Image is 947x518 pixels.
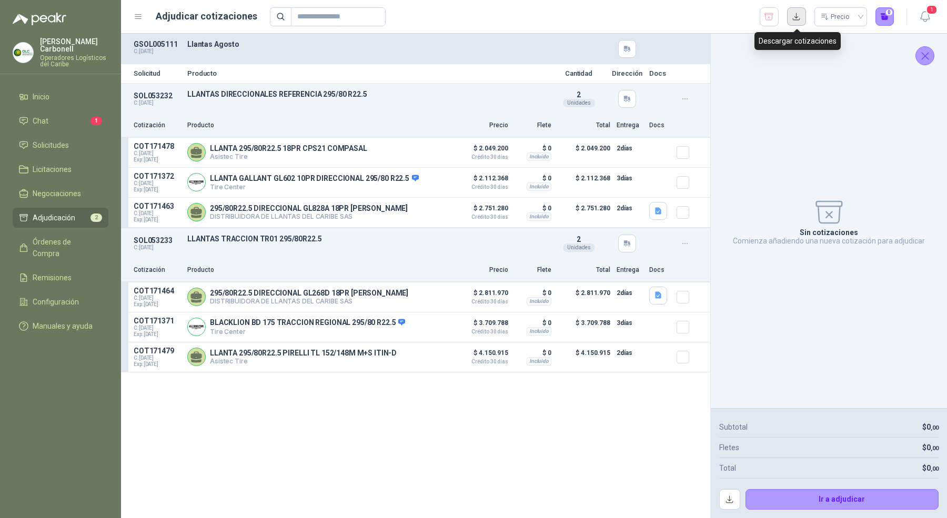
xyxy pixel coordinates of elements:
[210,297,408,305] p: DISTRIBUIDORA DE LLANTAS DEL CARIBE SAS
[922,442,939,453] p: $
[515,202,551,215] p: $ 0
[456,287,508,304] p: $ 2.811.970
[90,214,102,222] span: 2
[134,142,181,150] p: COT171478
[649,120,670,130] p: Docs
[156,9,257,24] h1: Adjudicar cotizaciones
[13,87,108,107] a: Inicio
[617,202,643,215] p: 2 días
[134,210,181,217] span: C: [DATE]
[134,120,181,130] p: Cotización
[13,135,108,155] a: Solicitudes
[40,55,108,67] p: Operadores Logísticos del Caribe
[134,202,181,210] p: COT171463
[90,117,102,125] span: 1
[187,265,449,275] p: Producto
[187,90,546,98] p: LLANTAS DIRECCIONALES REFERENCIA 295/80 R22.5
[456,185,508,190] span: Crédito 30 días
[515,142,551,155] p: $ 0
[577,235,581,243] span: 2
[210,357,397,365] p: Asistec Tire
[33,139,69,151] span: Solicitudes
[456,347,508,364] p: $ 4.150.915
[210,328,405,336] p: Tire Center
[134,92,181,100] p: SOL053232
[456,142,508,160] p: $ 2.049.200
[922,421,939,433] p: $
[931,424,939,431] span: ,00
[515,317,551,329] p: $ 0
[527,357,551,365] div: Incluido
[456,329,508,334] span: Crédito 30 días
[134,150,181,157] span: C: [DATE]
[926,464,939,472] span: 0
[13,111,108,131] a: Chat1
[515,347,551,359] p: $ 0
[134,157,181,163] span: Exp: [DATE]
[134,70,181,77] p: Solicitud
[210,289,408,297] p: 295/80R22.5 DIRECCIONAL GL268D 18PR [PERSON_NAME]
[558,202,610,223] p: $ 2.751.280
[617,317,643,329] p: 3 días
[134,245,181,251] p: C: [DATE]
[13,268,108,288] a: Remisiones
[558,172,610,193] p: $ 2.112.368
[33,188,81,199] span: Negociaciones
[134,347,181,355] p: COT171479
[13,13,66,25] img: Logo peakr
[13,232,108,263] a: Órdenes de Compra
[210,318,405,328] p: BLACKLION BD 175 TRACCION REGIONAL 295/80 R22.5
[617,142,643,155] p: 2 días
[875,7,894,26] button: 0
[134,187,181,193] span: Exp: [DATE]
[456,265,508,275] p: Precio
[515,287,551,299] p: $ 0
[515,265,551,275] p: Flete
[719,442,739,453] p: Fletes
[558,317,610,338] p: $ 3.709.788
[33,272,72,283] span: Remisiones
[134,172,181,180] p: COT171372
[134,355,181,361] span: C: [DATE]
[926,443,939,452] span: 0
[456,202,508,220] p: $ 2.751.280
[649,265,670,275] p: Docs
[456,215,508,220] span: Crédito 30 días
[456,120,508,130] p: Precio
[558,120,610,130] p: Total
[13,184,108,204] a: Negociaciones
[210,212,408,220] p: DISTRIBUIDORA DE LLANTAS DEL CARIBE SAS
[456,359,508,364] span: Crédito 30 días
[527,297,551,306] div: Incluido
[926,423,939,431] span: 0
[210,174,419,184] p: LLANTA GALLANT GL602 10PR DIRECCIONAL 295/80 R22.5
[617,120,643,130] p: Entrega
[719,462,736,474] p: Total
[563,99,595,107] div: Unidades
[527,212,551,221] div: Incluido
[33,91,49,103] span: Inicio
[134,100,181,106] p: C: [DATE]
[926,5,938,15] span: 1
[821,9,851,25] div: Precio
[527,153,551,161] div: Incluido
[13,316,108,336] a: Manuales y ayuda
[188,174,205,191] img: Company Logo
[134,287,181,295] p: COT171464
[134,180,181,187] span: C: [DATE]
[134,236,181,245] p: SOL053233
[800,228,858,237] p: Sin cotizaciones
[558,287,610,308] p: $ 2.811.970
[134,295,181,301] span: C: [DATE]
[558,265,610,275] p: Total
[134,361,181,368] span: Exp: [DATE]
[33,296,79,308] span: Configuración
[33,164,72,175] span: Licitaciones
[719,421,748,433] p: Subtotal
[733,237,925,245] p: Comienza añadiendo una nueva cotización para adjudicar
[134,40,181,48] p: GSOL005111
[13,159,108,179] a: Licitaciones
[617,347,643,359] p: 2 días
[134,48,181,55] p: C: [DATE]
[33,236,98,259] span: Órdenes de Compra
